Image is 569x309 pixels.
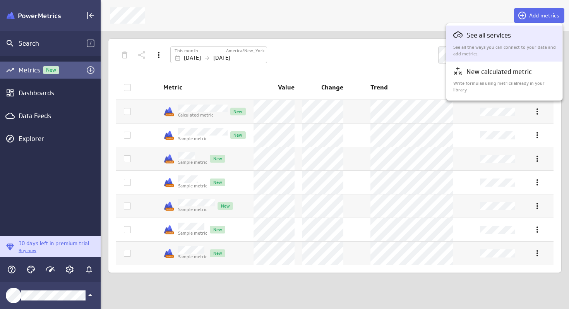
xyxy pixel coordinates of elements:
[466,31,511,40] p: See all services
[453,66,556,93] div: New calculated metric
[466,67,532,77] p: New calculated metric
[446,26,562,62] div: See all services
[453,30,556,57] div: See all services
[446,62,562,98] div: New calculated metric
[453,44,556,57] p: See all the ways you can connect to your data and add metrics.
[453,80,556,93] p: Write formulas using metrics already in your library.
